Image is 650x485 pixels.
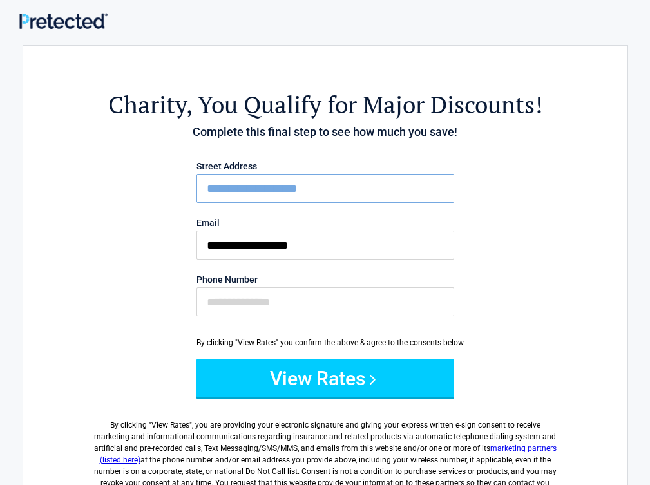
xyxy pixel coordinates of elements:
[19,13,108,29] img: Main Logo
[151,421,189,430] span: View Rates
[196,275,454,284] label: Phone Number
[196,162,454,171] label: Street Address
[108,89,186,120] span: Charity
[94,89,557,120] h2: , You Qualify for Major Discounts!
[94,124,557,140] h4: Complete this final step to see how much you save!
[196,337,454,348] div: By clicking "View Rates" you confirm the above & agree to the consents below
[196,359,454,397] button: View Rates
[196,218,454,227] label: Email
